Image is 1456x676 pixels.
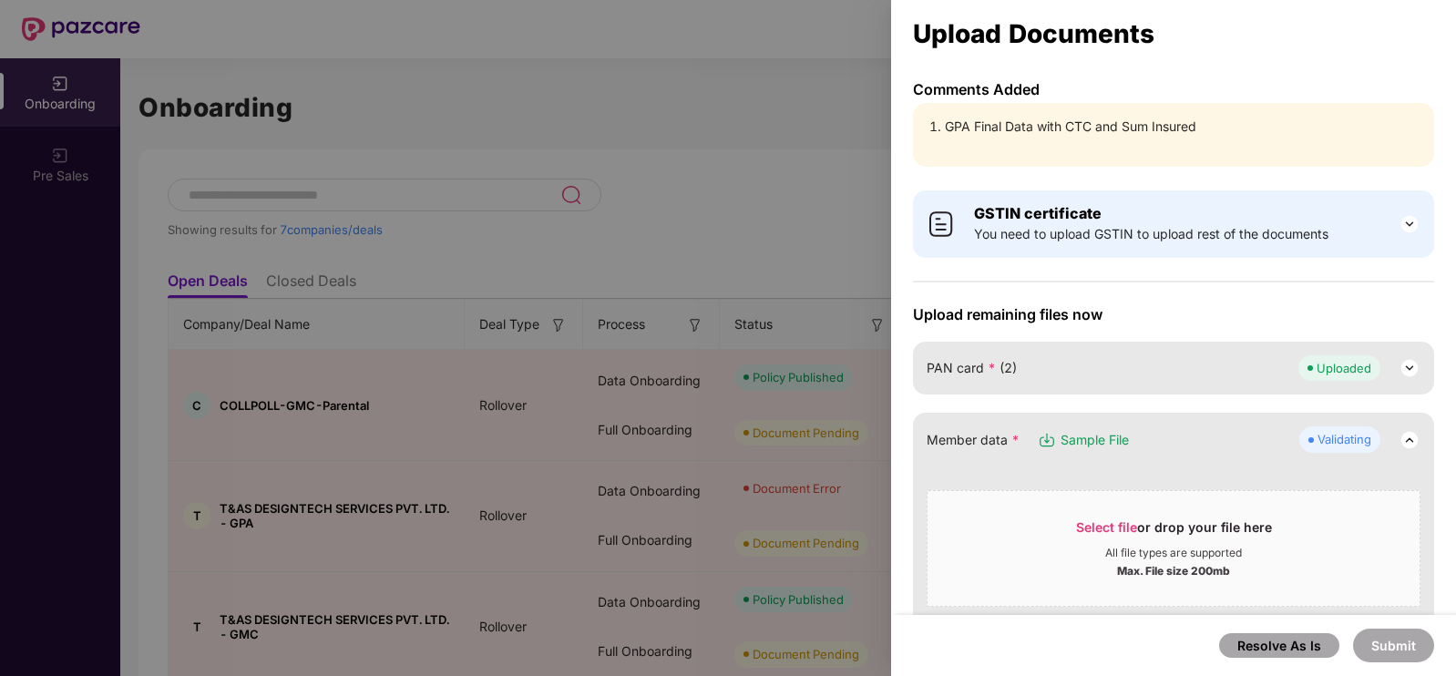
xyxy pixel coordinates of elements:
div: Upload Documents [913,24,1434,44]
span: Member data [927,430,1020,450]
img: svg+xml;base64,PHN2ZyB3aWR0aD0iMjQiIGhlaWdodD0iMjQiIHZpZXdCb3g9IjAgMCAyNCAyNCIgZmlsbD0ibm9uZSIgeG... [1399,213,1420,235]
span: Select file [1076,519,1137,535]
b: GSTIN certificate [974,204,1102,222]
img: svg+xml;base64,PHN2ZyB3aWR0aD0iMjQiIGhlaWdodD0iMjQiIHZpZXdCb3g9IjAgMCAyNCAyNCIgZmlsbD0ibm9uZSIgeG... [1399,357,1420,379]
div: All file types are supported [1105,546,1242,560]
button: Resolve As Is [1219,633,1339,658]
div: Uploaded [1317,359,1371,377]
span: Sample File [1061,430,1129,450]
span: You need to upload GSTIN to upload rest of the documents [974,224,1328,244]
span: PAN card (2) [927,358,1017,378]
div: Validating [1318,430,1371,448]
img: svg+xml;base64,PHN2ZyB3aWR0aD0iMjQiIGhlaWdodD0iMjQiIHZpZXdCb3g9IjAgMCAyNCAyNCIgZmlsbD0ibm9uZSIgeG... [1399,429,1420,451]
img: svg+xml;base64,PHN2ZyB4bWxucz0iaHR0cDovL3d3dy53My5vcmcvMjAwMC9zdmciIHdpZHRoPSI0MCIgaGVpZ2h0PSI0MC... [927,210,956,239]
p: Comments Added [913,80,1434,98]
span: Upload remaining files now [913,305,1434,323]
div: or drop your file here [1076,518,1272,546]
div: Max. File size 200mb [1117,560,1230,579]
img: svg+xml;base64,PHN2ZyB3aWR0aD0iMTYiIGhlaWdodD0iMTciIHZpZXdCb3g9IjAgMCAxNiAxNyIgZmlsbD0ibm9uZSIgeG... [1038,431,1056,449]
li: GPA Final Data with CTC and Sum Insured [945,117,1420,137]
span: Select fileor drop your file hereAll file types are supportedMax. File size 200mb [928,505,1420,592]
button: Submit [1353,629,1434,662]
